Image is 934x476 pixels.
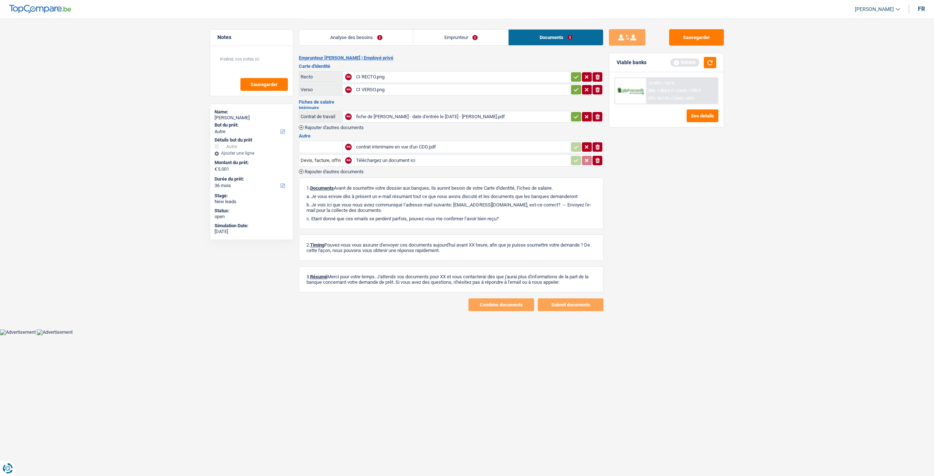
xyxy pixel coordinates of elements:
p: 1. Avant de soumettre votre dossier aux banques, ils auront besoin de votre Carte d'identité, Fic... [306,185,596,191]
div: contrat interimaire en vue d'un CDD.pdf [356,142,568,152]
div: fr [918,5,925,12]
div: Ajouter une ligne [215,151,289,156]
div: CI VERSO.png [356,84,568,95]
a: [PERSON_NAME] [849,3,900,15]
button: See details [687,109,718,122]
button: Sauvegarder [240,78,288,91]
h3: Autre [299,133,603,138]
div: Refresh [670,58,699,66]
div: open [215,214,289,220]
span: Résumé [310,274,327,279]
div: fiche de [PERSON_NAME] - date d'entrée le [DATE] - [PERSON_NAME].pdf [356,111,568,122]
div: CI RECTO.png [356,71,568,82]
button: Combine documents [468,298,534,311]
div: Détails but du prêt [215,137,289,143]
div: Viable banks [617,59,647,66]
span: NAI: 1 483,2 € [648,88,673,93]
h2: Intérimaire [299,106,603,110]
img: TopCompare Logo [9,5,71,13]
div: Simulation Date: [215,223,289,229]
label: But du prêt: [215,122,287,128]
div: Recto [301,74,341,80]
p: 2. Pouvez-vous vous assurer d'envoyer ces documents aujourd'hui avant XX heure, afin que je puiss... [306,242,596,253]
a: Emprunteur [413,30,508,45]
img: AlphaCredit [617,87,644,95]
h2: Emprunteur [PERSON_NAME] | Employé privé [299,55,603,61]
a: Analyse des besoins [299,30,413,45]
button: Rajouter d'autres documents [299,125,364,130]
div: NA [345,144,352,150]
button: Rajouter d'autres documents [299,169,364,174]
div: 12.99% | 167 € [648,81,674,86]
div: Status: [215,208,289,214]
label: Montant du prêt: [215,160,287,166]
img: Advertisement [37,329,73,335]
span: DTI: 10.11% [648,96,669,101]
div: NA [345,157,352,164]
div: [PERSON_NAME] [215,115,289,121]
span: € [215,166,217,172]
h3: Carte d'identité [299,64,603,69]
span: Limit: >750 € [677,88,700,93]
p: a. Je vous envoie dès à présent un e-mail résumant tout ce que nous avons discuté et les doc... [306,194,596,199]
span: / [674,88,676,93]
p: b. Je vois ici que vous nous aviez communiqué l’adresse mail suivante: [EMAIL_ADDRESS][DOMAIN_NA... [306,202,596,213]
div: New leads [215,199,289,205]
span: Limit: <65% [673,96,694,101]
div: Verso [301,87,341,92]
span: / [671,96,672,101]
button: Sauvegarder [669,29,724,46]
div: Stage: [215,193,289,199]
span: [PERSON_NAME] [855,6,894,12]
h5: Notes [217,34,286,40]
span: Documents [310,185,334,191]
span: Sauvegarder [251,82,278,87]
div: Name: [215,109,289,115]
p: 3. Merci pour votre temps. J'attends vos documents pour XX et vous contacterai dès que j'aurai p... [306,274,596,285]
p: c. Etant donné que ces emails se perdent parfois, pouvez-vous me confirmer l’avoir bien reçu? [306,216,596,221]
span: Rajouter d'autres documents [305,125,364,130]
div: Contrat de travail [301,114,341,119]
a: Documents [509,30,603,45]
div: [DATE] [215,229,289,235]
div: NA [345,74,352,80]
label: Durée du prêt: [215,176,287,182]
span: Rajouter d'autres documents [305,169,364,174]
div: NA [345,113,352,120]
button: Submit documents [538,298,603,311]
span: Timing [310,242,324,248]
h3: Fiches de salaire [299,100,603,104]
div: NA [345,86,352,93]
